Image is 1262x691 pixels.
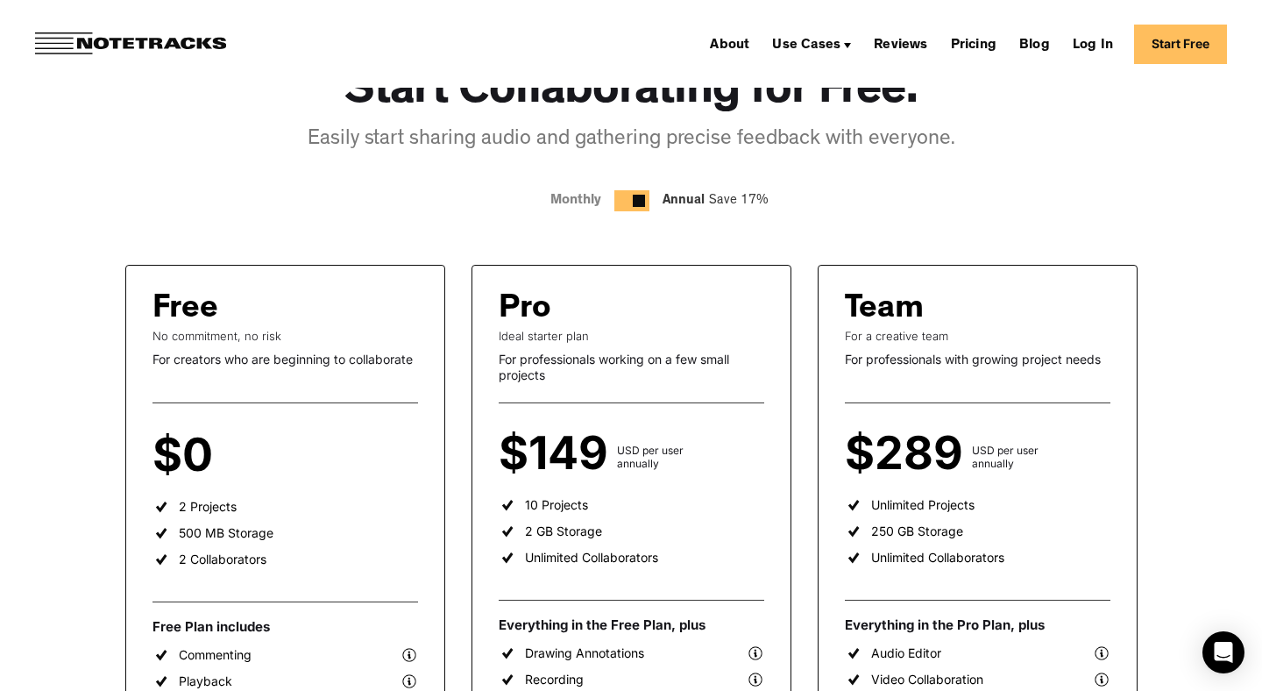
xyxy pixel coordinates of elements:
a: Reviews [867,30,934,58]
div: Unlimited Projects [871,497,975,513]
div: Video Collaboration [871,672,983,687]
div: Unlimited Collaborators [871,550,1004,566]
div: Playback [179,673,232,689]
div: 500 MB Storage [179,525,273,541]
div: For creators who are beginning to collaborate [152,352,418,367]
div: 2 Collaborators [179,552,266,567]
div: Use Cases [765,30,858,58]
div: Free [152,292,218,329]
div: USD per user annually [617,444,684,470]
div: 10 Projects [525,497,588,513]
div: Audio Editor [871,645,941,661]
div: For professionals with growing project needs [845,352,1110,367]
div: Drawing Annotations [525,645,644,661]
div: Ideal starter plan [499,329,764,343]
div: Free Plan includes [152,618,418,636]
div: Monthly [550,190,601,211]
div: Annual [663,190,777,212]
div: 2 GB Storage [525,524,602,539]
div: $0 [152,440,222,472]
a: Start Free [1134,25,1227,64]
a: About [703,30,756,58]
div: Pro [499,292,551,329]
div: No commitment, no risk [152,329,418,343]
div: Unlimited Collaborators [525,550,658,566]
a: Pricing [944,30,1003,58]
div: Team [845,292,924,329]
a: Log In [1066,30,1120,58]
div: Everything in the Free Plan, plus [499,616,764,634]
span: Save 17% [705,195,769,208]
div: Commenting [179,647,252,663]
div: $289 [845,438,972,470]
div: USD per user annually [272,445,338,472]
div: USD per user annually [972,444,1039,470]
div: Recording [525,672,584,687]
div: For a creative team [845,329,1110,343]
div: For professionals working on a few small projects [499,352,764,382]
div: 2 Projects [179,499,237,515]
div: Use Cases [772,39,840,53]
h1: Start Collaborating for Free. [344,65,918,122]
div: Easily start sharing audio and gathering precise feedback with everyone. [308,125,955,155]
a: Blog [1012,30,1057,58]
div: Open Intercom Messenger [1202,631,1244,673]
div: $149 [499,438,617,470]
div: 250 GB Storage [871,524,963,539]
div: Everything in the Pro Plan, plus [845,616,1110,634]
